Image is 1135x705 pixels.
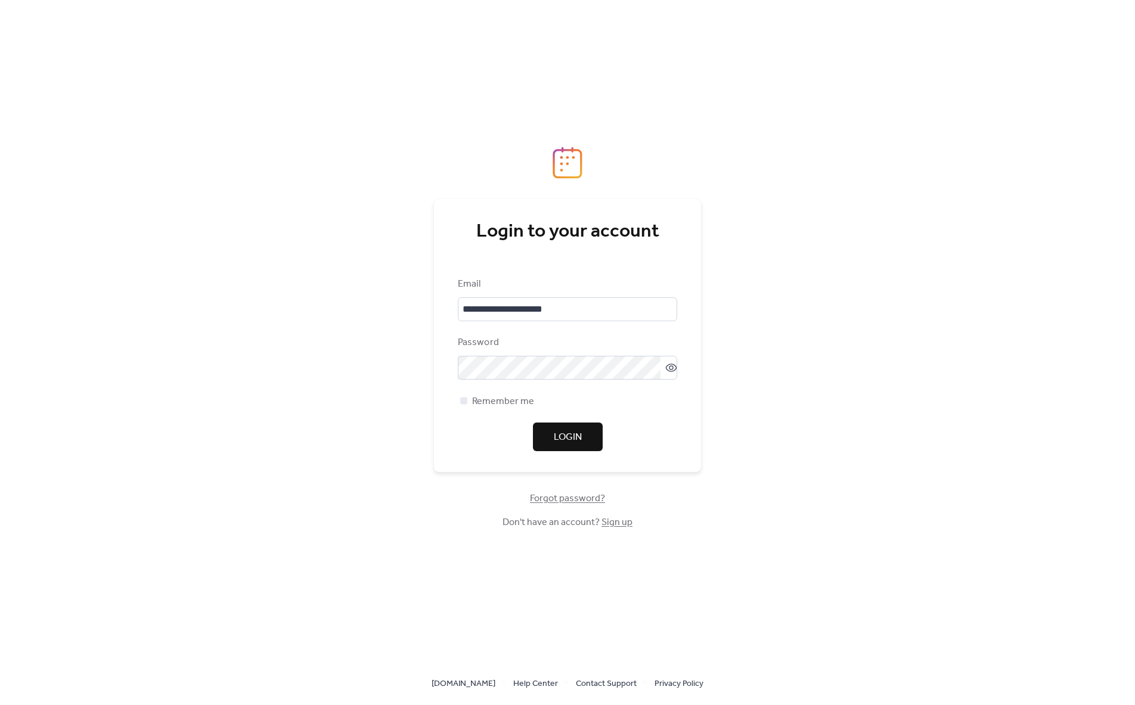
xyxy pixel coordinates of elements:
[458,277,675,291] div: Email
[576,676,637,691] a: Contact Support
[530,495,605,502] a: Forgot password?
[458,336,675,350] div: Password
[472,395,534,409] span: Remember me
[432,677,495,691] span: [DOMAIN_NAME]
[655,677,703,691] span: Privacy Policy
[530,492,605,506] span: Forgot password?
[554,430,582,445] span: Login
[553,147,582,179] img: logo
[655,676,703,691] a: Privacy Policy
[513,676,558,691] a: Help Center
[533,423,603,451] button: Login
[513,677,558,691] span: Help Center
[458,220,677,244] div: Login to your account
[576,677,637,691] span: Contact Support
[432,676,495,691] a: [DOMAIN_NAME]
[503,515,632,530] span: Don't have an account?
[601,513,632,532] a: Sign up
